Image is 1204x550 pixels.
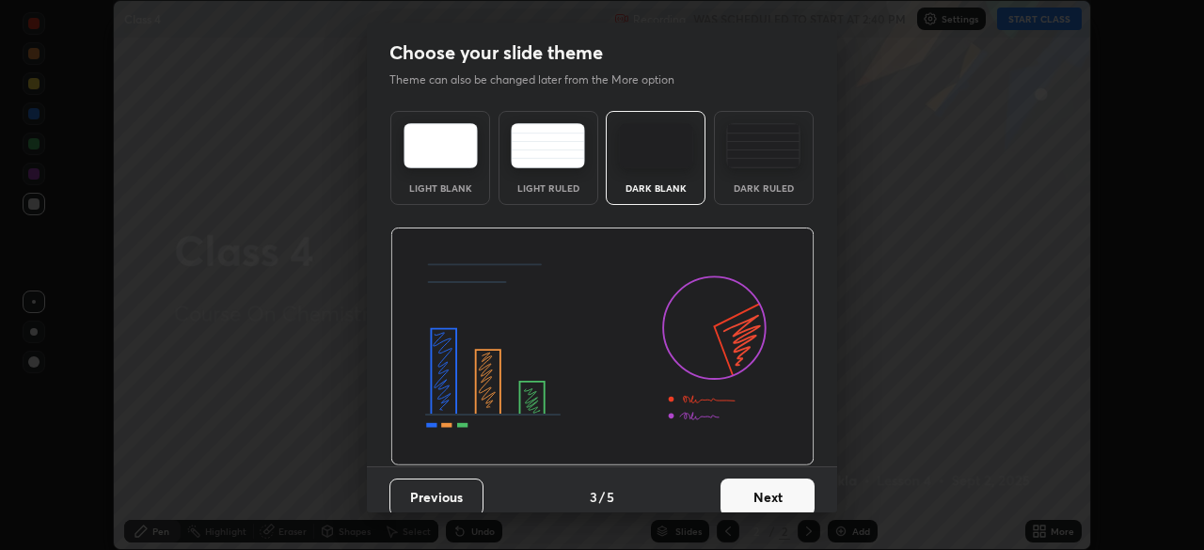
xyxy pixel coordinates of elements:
img: lightTheme.e5ed3b09.svg [404,123,478,168]
img: darkRuledTheme.de295e13.svg [726,123,800,168]
h4: 3 [590,487,597,507]
h4: 5 [607,487,614,507]
button: Previous [389,479,483,516]
img: lightRuledTheme.5fabf969.svg [511,123,585,168]
h2: Choose your slide theme [389,40,603,65]
img: darkTheme.f0cc69e5.svg [619,123,693,168]
div: Light Blank [403,183,478,193]
img: darkThemeBanner.d06ce4a2.svg [390,228,815,466]
div: Dark Blank [618,183,693,193]
h4: / [599,487,605,507]
p: Theme can also be changed later from the More option [389,71,694,88]
div: Light Ruled [511,183,586,193]
button: Next [721,479,815,516]
div: Dark Ruled [726,183,801,193]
